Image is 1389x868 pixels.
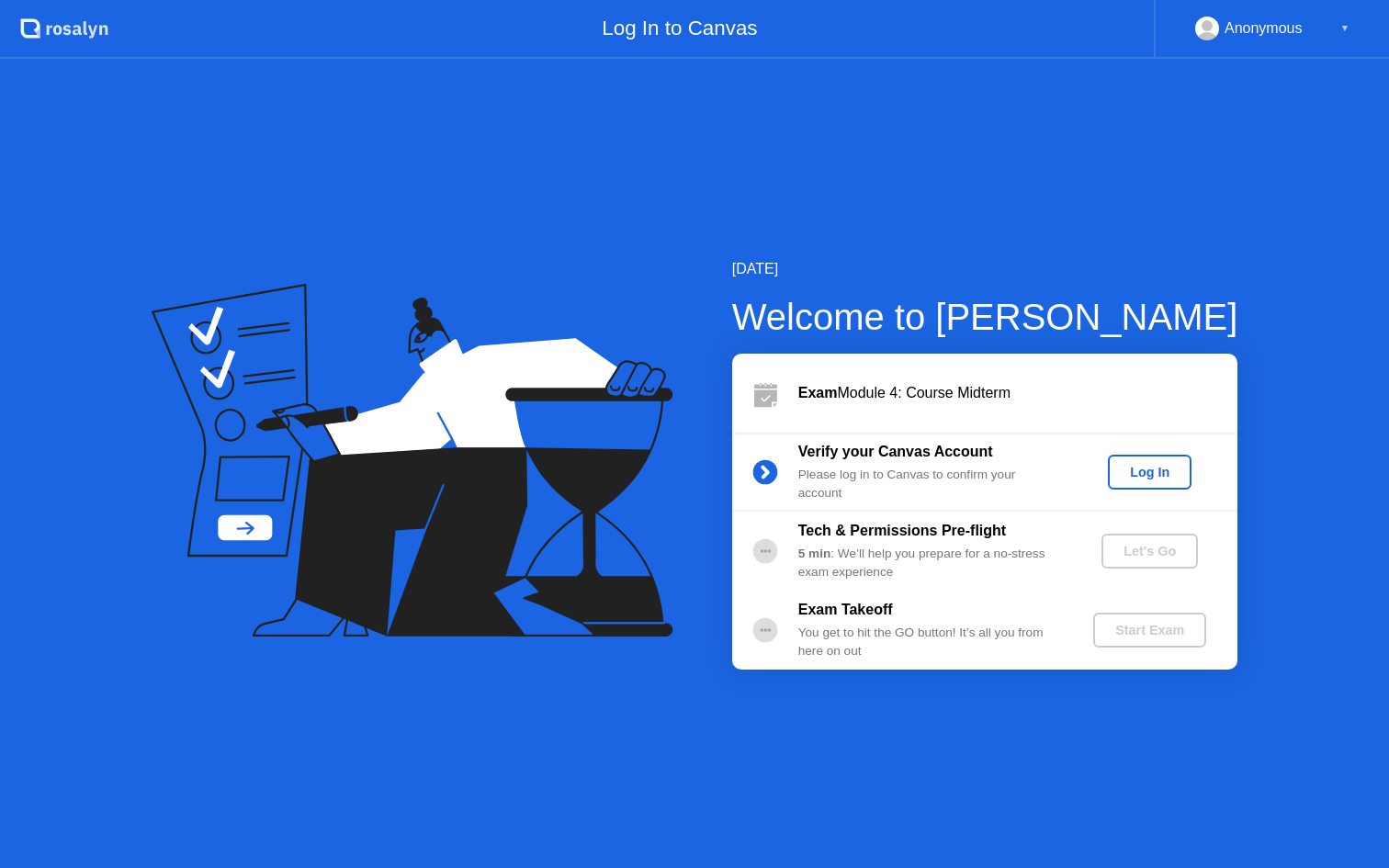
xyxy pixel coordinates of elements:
[1108,455,1191,490] button: Log In
[1225,17,1303,40] div: Anonymous
[1115,465,1184,479] div: Log In
[798,444,993,459] b: Verify your Canvas Account
[1093,613,1206,648] button: Start Exam
[798,602,893,617] b: Exam Takeoff
[798,385,838,400] b: Exam
[798,382,1237,404] div: Module 4: Course Midterm
[1340,17,1349,40] div: ▼
[798,545,1063,582] div: : We’ll help you prepare for a no-stress exam experience
[1109,544,1191,558] div: Let's Go
[798,624,1063,661] div: You get to hit the GO button! It’s all you from here on out
[1101,623,1199,637] div: Start Exam
[798,523,1006,538] b: Tech & Permissions Pre-flight
[798,466,1063,503] div: Please log in to Canvas to confirm your account
[1101,534,1198,569] button: Let's Go
[732,258,1238,280] div: [DATE]
[732,289,1238,344] div: Welcome to [PERSON_NAME]
[798,547,831,560] b: 5 min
